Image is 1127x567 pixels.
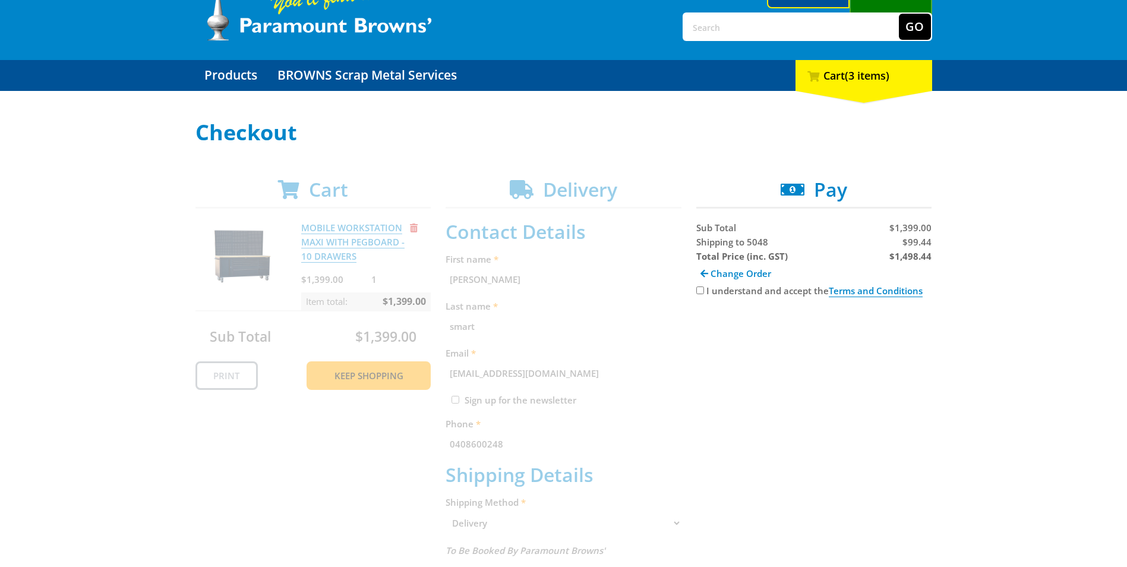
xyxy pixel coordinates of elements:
[845,68,889,83] span: (3 items)
[195,121,932,144] h1: Checkout
[684,14,899,40] input: Search
[706,285,923,297] label: I understand and accept the
[269,60,466,91] a: Go to the BROWNS Scrap Metal Services page
[795,60,932,91] div: Cart
[696,222,736,234] span: Sub Total
[829,285,923,297] a: Terms and Conditions
[696,286,704,294] input: Please accept the terms and conditions.
[814,177,847,202] span: Pay
[696,263,775,283] a: Change Order
[899,14,931,40] button: Go
[195,60,266,91] a: Go to the Products page
[889,250,932,262] strong: $1,498.44
[902,236,932,248] span: $99.44
[696,250,788,262] strong: Total Price (inc. GST)
[696,236,768,248] span: Shipping to 5048
[711,267,771,279] span: Change Order
[889,222,932,234] span: $1,399.00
